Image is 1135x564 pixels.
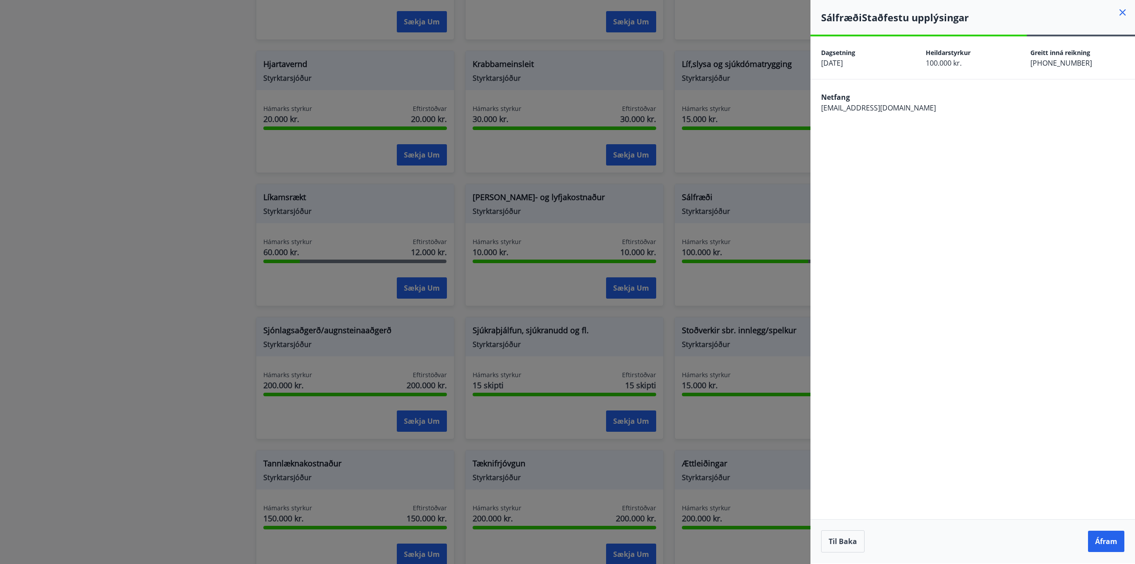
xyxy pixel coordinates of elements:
button: Áfram [1088,531,1124,552]
h4: Sálfræði Staðfestu upplýsingar [821,11,1135,24]
span: Netfang [821,92,850,102]
span: 100.000 kr. [926,58,962,68]
span: Heildarstyrkur [926,48,971,57]
span: Greitt inná reikning [1030,48,1090,57]
button: Til baka [821,530,865,552]
span: [DATE] [821,58,843,68]
span: Dagsetning [821,48,855,57]
span: [EMAIL_ADDRESS][DOMAIN_NAME] [821,103,936,113]
span: [PHONE_NUMBER] [1030,58,1092,68]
